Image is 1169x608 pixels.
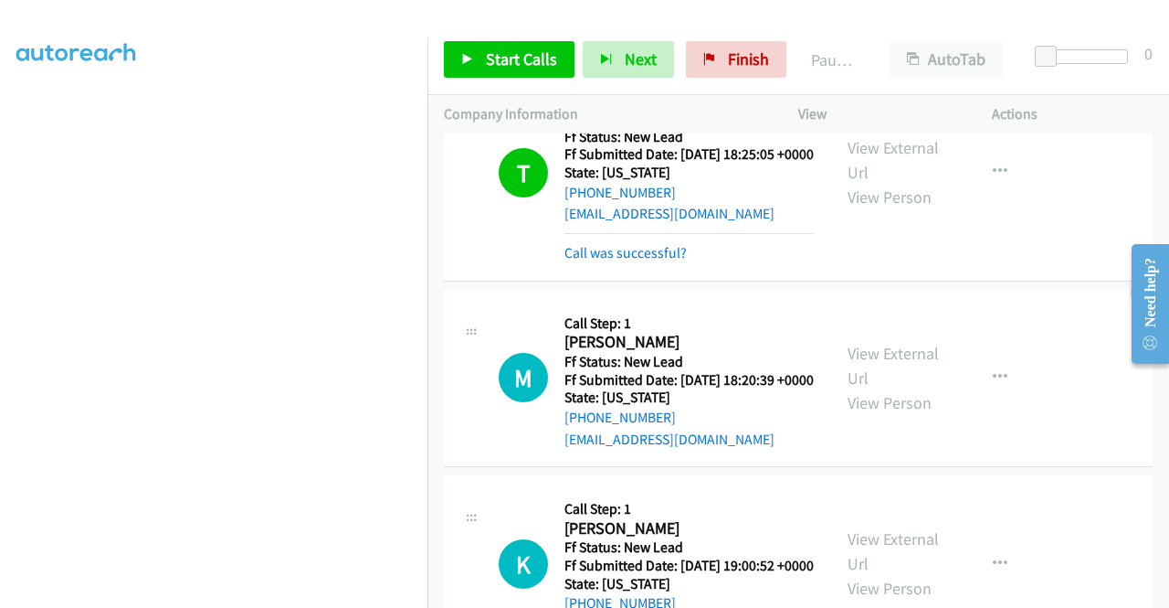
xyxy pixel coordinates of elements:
h5: Ff Submitted Date: [DATE] 18:20:39 +0000 [564,371,814,389]
a: Start Calls [444,41,574,78]
h1: K [499,539,548,589]
h5: Call Step: 1 [564,315,814,333]
button: Next [583,41,674,78]
a: Call was successful? [564,244,687,261]
p: View [798,103,959,125]
span: Next [625,48,657,69]
a: View External Url [848,343,939,389]
h5: State: [US_STATE] [564,164,814,182]
a: View External Url [848,137,939,183]
a: [EMAIL_ADDRESS][DOMAIN_NAME] [564,431,774,448]
a: View Person [848,578,932,599]
a: View Person [848,187,932,208]
a: [EMAIL_ADDRESS][DOMAIN_NAME] [564,205,774,222]
h5: State: [US_STATE] [564,389,814,407]
h1: M [499,353,548,402]
p: Paused [811,48,857,72]
span: Start Calls [486,48,557,69]
h5: State: [US_STATE] [564,575,814,593]
h5: Ff Submitted Date: [DATE] 19:00:52 +0000 [564,557,814,575]
a: View External Url [848,528,939,574]
h5: Ff Status: New Lead [564,353,814,371]
a: [PHONE_NUMBER] [564,184,676,201]
p: Actions [992,103,1153,125]
div: 0 [1144,41,1153,66]
a: Finish [686,41,786,78]
a: [PHONE_NUMBER] [564,409,676,426]
h2: [PERSON_NAME] [564,518,814,539]
div: Delay between calls (in seconds) [1044,49,1128,64]
div: The call is yet to be attempted [499,353,548,402]
h5: Ff Submitted Date: [DATE] 18:25:05 +0000 [564,145,814,164]
h1: T [499,148,548,197]
h5: Ff Status: New Lead [564,539,814,557]
iframe: Resource Center [1117,231,1169,377]
p: Company Information [444,103,765,125]
h5: Ff Status: New Lead [564,128,814,146]
a: View Person [848,392,932,413]
div: The call is yet to be attempted [499,539,548,589]
span: Finish [728,48,769,69]
button: AutoTab [890,41,1003,78]
h5: Call Step: 1 [564,500,814,518]
h2: [PERSON_NAME] [564,332,808,353]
